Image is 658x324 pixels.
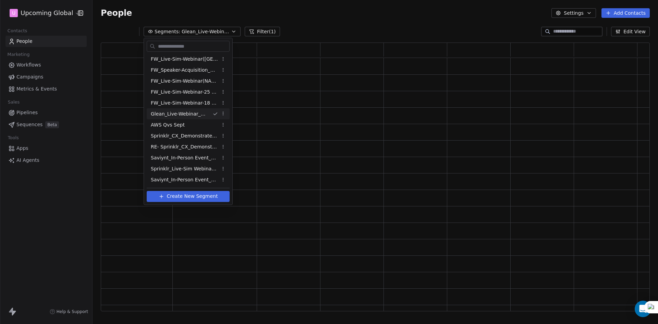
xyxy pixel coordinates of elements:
[151,99,218,107] span: FW_Live-Sim-Webinar-18 Sept-[GEOGRAPHIC_DATA]
[151,143,218,151] span: RE- Sprinklr_CX_Demonstrate_Reg_Drive_[DATE]
[151,154,218,161] span: Saviynt_In-Person Event_Sept & [DATE] ([GEOGRAPHIC_DATA])
[151,121,185,129] span: AWS Qvs Sept
[151,77,218,85] span: FW_Live-Sim-Webinar(NA)26thAugust'2025
[151,132,218,140] span: Sprinklr_CX_Demonstrate_Reg_Drive_[DATE]
[151,88,218,96] span: FW_Live-Sim-Webinar-25 Sept'25 -[GEOGRAPHIC_DATA] [GEOGRAPHIC_DATA]
[151,176,218,183] span: Saviynt_In-Person Event_Sept & [DATE] ([GEOGRAPHIC_DATA])
[167,193,218,200] span: Create New Segment
[151,165,218,172] span: Sprinklr_Live-Sim Webinar_[DATE]
[151,56,218,63] span: FW_Live-Sim-Webinar([GEOGRAPHIC_DATA])26thAugust'2025
[151,110,207,118] span: Glean_Live-Webinar_23rdSept'25
[151,67,218,74] span: FW_Speaker-Acquisition_August'25
[147,191,230,202] button: Create New Segment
